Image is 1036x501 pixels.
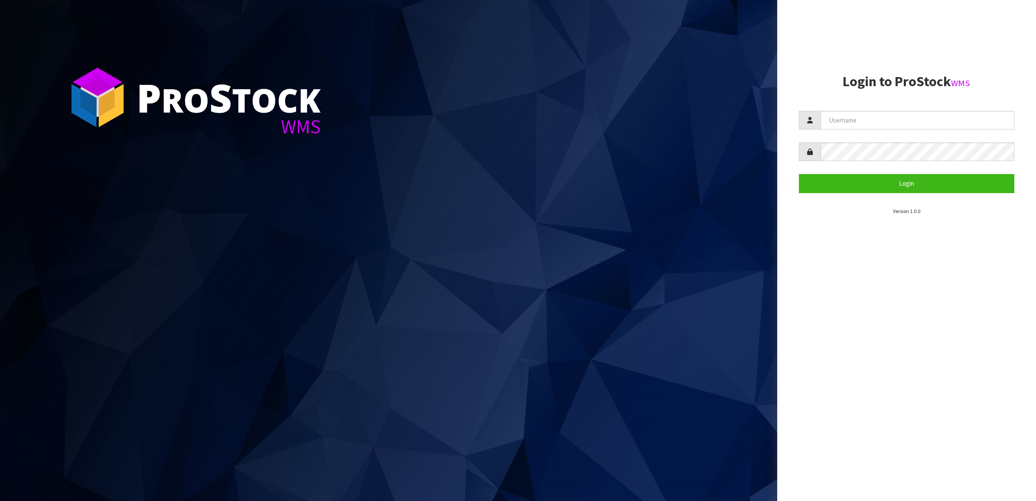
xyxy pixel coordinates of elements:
[951,78,970,89] small: WMS
[65,65,130,130] img: ProStock Cube
[821,111,1015,129] input: Username
[799,174,1015,193] button: Login
[893,208,920,214] small: Version 1.0.0
[137,71,161,124] span: P
[209,71,232,124] span: S
[137,78,321,117] div: ro tock
[137,117,321,136] div: WMS
[799,74,1015,89] h2: Login to ProStock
